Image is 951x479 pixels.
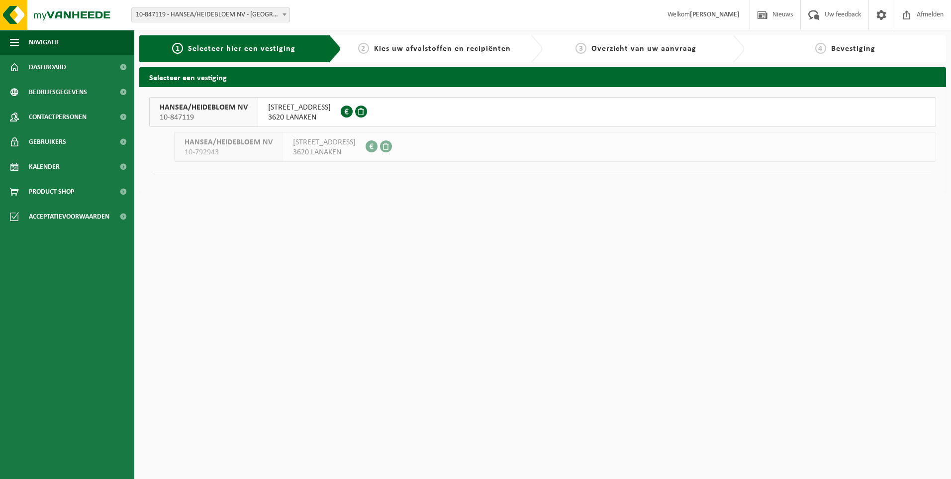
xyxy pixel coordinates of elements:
span: Dashboard [29,55,66,80]
span: Product Shop [29,179,74,204]
strong: [PERSON_NAME] [690,11,740,18]
span: 4 [815,43,826,54]
span: Overzicht van uw aanvraag [591,45,696,53]
span: 2 [358,43,369,54]
span: Bevestiging [831,45,875,53]
span: 1 [172,43,183,54]
span: 10-847119 - HANSEA/HEIDEBLOEM NV - LANAKEN [131,7,290,22]
span: 10-847119 [160,113,248,122]
span: Bedrijfsgegevens [29,80,87,105]
span: Gebruikers [29,129,66,154]
span: HANSEA/HEIDEBLOEM NV [185,137,273,147]
span: 3620 LANAKEN [268,113,331,122]
span: Kalender [29,154,60,179]
span: Selecteer hier een vestiging [188,45,295,53]
span: 3620 LANAKEN [293,147,356,157]
span: [STREET_ADDRESS] [268,103,331,113]
button: HANSEA/HEIDEBLOEM NV 10-847119 [STREET_ADDRESS]3620 LANAKEN [149,97,936,127]
iframe: chat widget [5,457,166,479]
span: 10-792943 [185,147,273,157]
span: 10-847119 - HANSEA/HEIDEBLOEM NV - LANAKEN [132,8,289,22]
h2: Selecteer een vestiging [139,67,946,87]
span: HANSEA/HEIDEBLOEM NV [160,103,248,113]
span: Kies uw afvalstoffen en recipiënten [374,45,511,53]
span: Contactpersonen [29,105,87,129]
span: Navigatie [29,30,60,55]
span: Acceptatievoorwaarden [29,204,109,229]
span: [STREET_ADDRESS] [293,137,356,147]
span: 3 [575,43,586,54]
